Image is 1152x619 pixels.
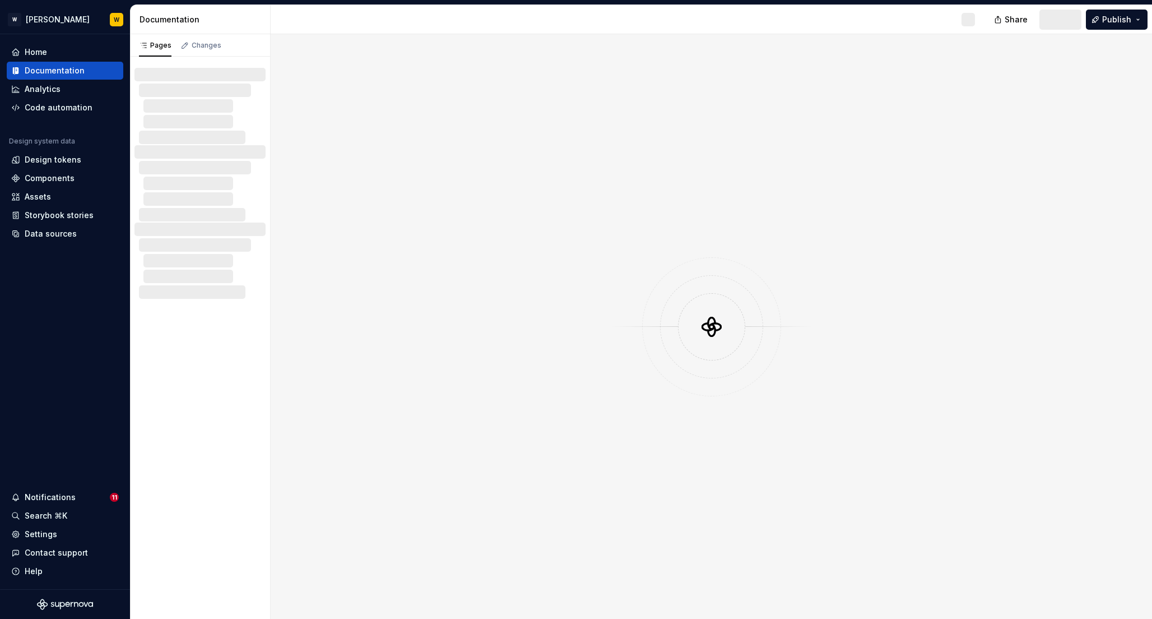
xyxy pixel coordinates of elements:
[7,206,123,224] a: Storybook stories
[7,188,123,206] a: Assets
[7,62,123,80] a: Documentation
[7,169,123,187] a: Components
[7,43,123,61] a: Home
[25,529,57,540] div: Settings
[26,14,90,25] div: [PERSON_NAME]
[1102,14,1131,25] span: Publish
[7,488,123,506] button: Notifications11
[7,562,123,580] button: Help
[25,510,67,521] div: Search ⌘K
[110,493,119,502] span: 11
[139,41,171,50] div: Pages
[25,566,43,577] div: Help
[2,7,128,31] button: W[PERSON_NAME]W
[7,507,123,525] button: Search ⌘K
[140,14,266,25] div: Documentation
[25,228,77,239] div: Data sources
[25,154,81,165] div: Design tokens
[25,102,92,113] div: Code automation
[25,47,47,58] div: Home
[25,65,85,76] div: Documentation
[988,10,1035,30] button: Share
[7,99,123,117] a: Code automation
[1005,14,1028,25] span: Share
[7,225,123,243] a: Data sources
[25,84,61,95] div: Analytics
[25,210,94,221] div: Storybook stories
[1086,10,1148,30] button: Publish
[7,525,123,543] a: Settings
[25,547,88,558] div: Contact support
[8,13,21,26] div: W
[114,15,119,24] div: W
[7,80,123,98] a: Analytics
[7,151,123,169] a: Design tokens
[25,492,76,503] div: Notifications
[37,599,93,610] svg: Supernova Logo
[192,41,221,50] div: Changes
[25,191,51,202] div: Assets
[25,173,75,184] div: Components
[9,137,75,146] div: Design system data
[7,544,123,562] button: Contact support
